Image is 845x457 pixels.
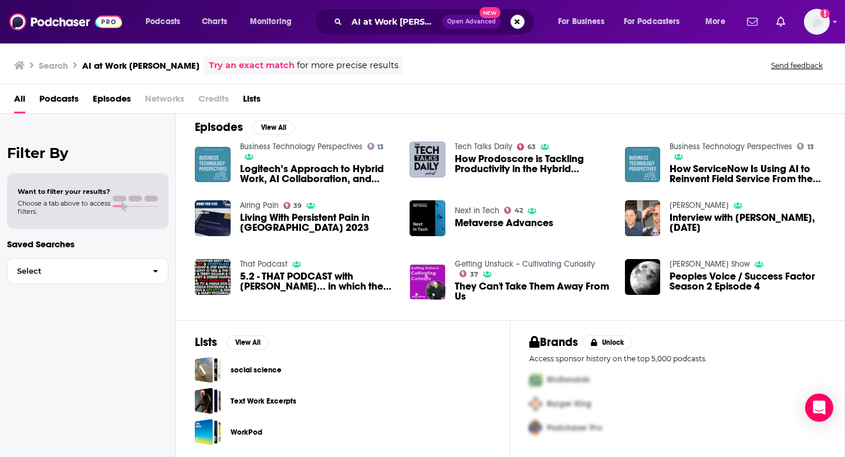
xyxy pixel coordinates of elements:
a: ListsView All [195,335,269,350]
button: open menu [616,12,697,31]
img: They Can't Take Them Away From Us [410,264,445,300]
img: How ServiceNow Is Using AI to Reinvent Field Service From the Ground Up [625,147,661,183]
h2: Lists [195,335,217,350]
a: WorkPod [231,426,262,439]
span: 63 [528,145,536,150]
span: New [479,7,501,18]
span: Monitoring [250,14,292,30]
span: All [14,89,25,113]
img: Living With Persistent Pain in Wales 2023 [195,200,231,236]
a: 63 [517,143,536,150]
a: social science [195,357,221,383]
a: 13 [367,143,384,150]
a: Wes Berry Show [670,259,750,269]
span: 37 [470,272,478,277]
img: Metaverse Advances [410,200,445,236]
span: Burger King [547,399,591,409]
span: Episodes [93,89,131,113]
svg: Add a profile image [820,9,830,18]
span: Podchaser Pro [547,423,602,433]
button: open menu [242,12,307,31]
a: Lists [243,89,261,113]
a: Business Technology Perspectives [670,142,792,152]
a: Tech Talks Daily [455,142,512,152]
button: open menu [697,12,740,31]
img: User Profile [804,9,830,35]
a: How Prodoscore is Tackling Productivity in the Hybrid Workplace: [455,154,611,174]
button: open menu [137,12,195,31]
a: Podcasts [39,89,79,113]
img: Logitech’s Approach to Hybrid Work, AI Collaboration, and Workplace Design [195,147,231,183]
img: Second Pro Logo [525,392,547,416]
span: Peoples Voice / Success Factor Season 2 Episode 4 [670,271,826,291]
a: Show notifications dropdown [772,12,790,32]
button: Select [7,258,168,284]
span: Credits [198,89,229,113]
img: Peoples Voice / Success Factor Season 2 Episode 4 [625,259,661,295]
a: David A. Hughes [670,200,729,210]
h2: Brands [529,335,578,350]
a: 39 [283,202,302,209]
span: Living With Persistent Pain in [GEOGRAPHIC_DATA] 2023 [240,213,396,233]
span: Interview with [PERSON_NAME], [DATE] [670,213,826,233]
div: Search podcasts, credits, & more... [326,8,546,35]
button: Show profile menu [804,9,830,35]
img: How Prodoscore is Tackling Productivity in the Hybrid Workplace: [410,142,445,177]
a: WorkPod [195,419,221,445]
a: Text Work Excerpts [231,395,296,408]
button: View All [252,120,295,135]
button: Send feedback [768,61,826,70]
a: EpisodesView All [195,120,295,135]
a: Business Technology Perspectives [240,142,363,152]
a: They Can't Take Them Away From Us [455,281,611,301]
a: social science [231,364,282,377]
input: Search podcasts, credits, & more... [347,12,442,31]
a: Try an exact match [209,59,295,72]
img: 5.2 - THAT PODCAST with TERRY GILLIAM... in which the truth is out there – PART TWO [195,259,231,295]
a: Charts [194,12,234,31]
button: open menu [550,12,619,31]
a: Logitech’s Approach to Hybrid Work, AI Collaboration, and Workplace Design [240,164,396,184]
a: Metaverse Advances [455,218,553,228]
a: Getting Unstuck – Cultivating Curiosity [455,259,595,269]
span: For Business [558,14,604,30]
h2: Filter By [7,145,168,162]
span: For Podcasters [624,14,680,30]
span: Text Work Excerpts [195,388,221,414]
span: Networks [145,89,184,113]
span: Podcasts [146,14,180,30]
a: Show notifications dropdown [742,12,762,32]
button: View All [227,335,269,350]
img: Interview with James Delingpole, June 4, 2025 [625,200,661,236]
img: Podchaser - Follow, Share and Rate Podcasts [9,11,122,33]
a: Next in Tech [455,206,499,216]
span: Logged in as carolinejames [804,9,830,35]
a: How ServiceNow Is Using AI to Reinvent Field Service From the Ground Up [670,164,826,184]
a: 37 [459,270,478,277]
span: 13 [377,145,384,150]
span: More [705,14,725,30]
p: Saved Searches [7,238,168,250]
span: Want to filter your results? [18,187,110,196]
span: Choose a tab above to access filters. [18,199,110,216]
h3: AI at Work [PERSON_NAME] [82,60,200,71]
span: 42 [515,208,523,213]
img: First Pro Logo [525,368,547,392]
a: 42 [504,207,523,214]
button: Unlock [583,335,633,350]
